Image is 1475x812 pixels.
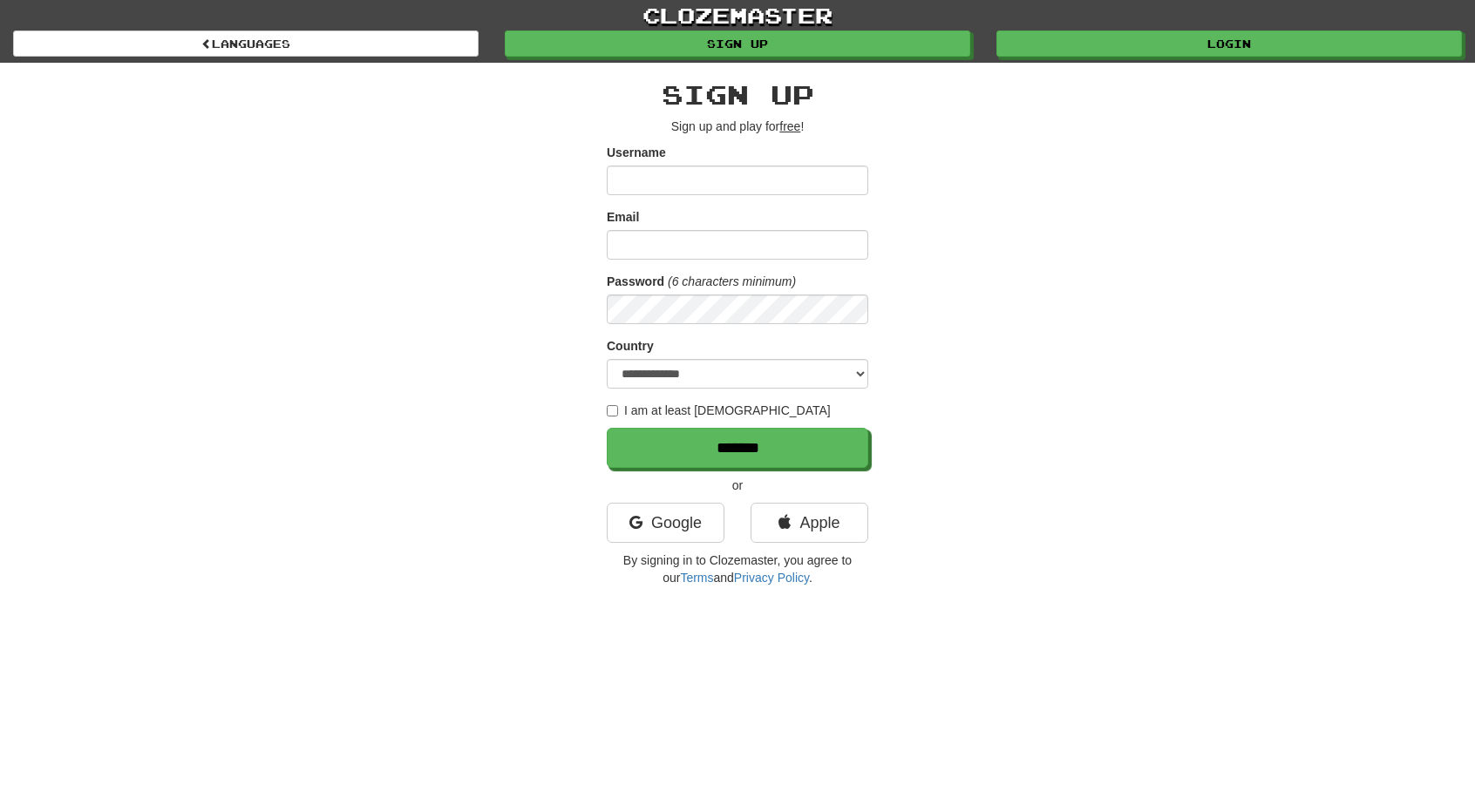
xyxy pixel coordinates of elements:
label: I am at least [DEMOGRAPHIC_DATA] [607,402,831,419]
label: Email [607,208,639,226]
p: or [607,477,868,494]
a: Languages [13,30,479,57]
a: Login [996,30,1462,57]
p: Sign up and play for ! [607,118,868,135]
u: free [779,119,800,133]
em: (6 characters minimum) [668,274,796,288]
label: Username [607,144,666,161]
a: Sign up [505,30,970,57]
label: Password [607,273,664,290]
label: Country [607,337,654,355]
a: Privacy Policy [734,571,809,585]
a: Google [607,503,724,543]
a: Apple [751,503,868,543]
h2: Sign up [607,80,868,109]
a: Terms [680,571,713,585]
input: I am at least [DEMOGRAPHIC_DATA] [607,405,618,416]
p: By signing in to Clozemaster, you agree to our and . [607,551,868,586]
